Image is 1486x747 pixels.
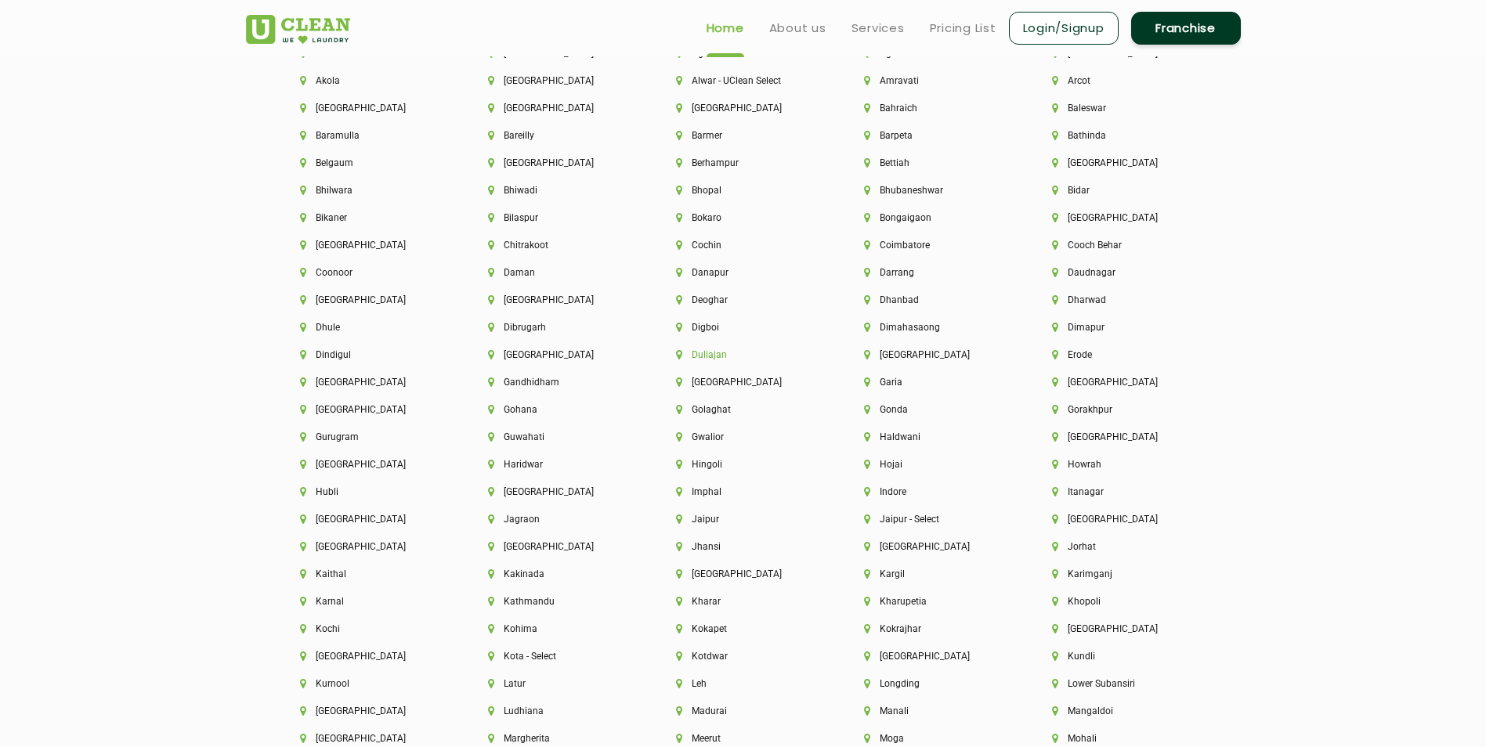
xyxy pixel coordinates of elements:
[300,514,435,525] li: [GEOGRAPHIC_DATA]
[676,404,811,415] li: Golaghat
[930,19,996,38] a: Pricing List
[488,514,623,525] li: Jagraon
[864,240,999,251] li: Coimbatore
[300,651,435,662] li: [GEOGRAPHIC_DATA]
[676,678,811,689] li: Leh
[488,130,623,141] li: Bareilly
[246,15,350,44] img: UClean Laundry and Dry Cleaning
[864,130,999,141] li: Barpeta
[1052,157,1187,168] li: [GEOGRAPHIC_DATA]
[1052,486,1187,497] li: Itanagar
[864,651,999,662] li: [GEOGRAPHIC_DATA]
[1052,240,1187,251] li: Cooch Behar
[864,212,999,223] li: Bongaigaon
[300,596,435,607] li: Karnal
[488,377,623,388] li: Gandhidham
[676,212,811,223] li: Bokaro
[864,377,999,388] li: Garia
[300,733,435,744] li: [GEOGRAPHIC_DATA]
[300,103,435,114] li: [GEOGRAPHIC_DATA]
[864,404,999,415] li: Gonda
[1052,596,1187,607] li: Khopoli
[488,431,623,442] li: Guwahati
[676,568,811,579] li: [GEOGRAPHIC_DATA]
[864,431,999,442] li: Haldwani
[488,623,623,634] li: Kohima
[1052,568,1187,579] li: Karimganj
[864,185,999,196] li: Bhubaneshwar
[1052,349,1187,360] li: Erode
[864,514,999,525] li: Jaipur - Select
[488,486,623,497] li: [GEOGRAPHIC_DATA]
[300,568,435,579] li: Kaithal
[676,541,811,552] li: Jhansi
[300,623,435,634] li: Kochi
[676,130,811,141] li: Barmer
[1052,185,1187,196] li: Bidar
[300,349,435,360] li: Dindigul
[864,486,999,497] li: Indore
[864,541,999,552] li: [GEOGRAPHIC_DATA]
[300,185,435,196] li: Bhilwara
[488,267,623,278] li: Daman
[1052,678,1187,689] li: Lower Subansiri
[488,705,623,716] li: Ludhiana
[300,404,435,415] li: [GEOGRAPHIC_DATA]
[300,377,435,388] li: [GEOGRAPHIC_DATA]
[1052,651,1187,662] li: Kundli
[676,623,811,634] li: Kokapet
[1052,212,1187,223] li: [GEOGRAPHIC_DATA]
[488,103,623,114] li: [GEOGRAPHIC_DATA]
[300,212,435,223] li: Bikaner
[676,596,811,607] li: Kharar
[1131,12,1241,45] a: Franchise
[864,103,999,114] li: Bahraich
[488,459,623,470] li: Haridwar
[676,185,811,196] li: Bhopal
[676,75,811,86] li: Alwar - UClean Select
[1052,541,1187,552] li: Jorhat
[488,678,623,689] li: Latur
[864,678,999,689] li: Longding
[676,733,811,744] li: Meerut
[488,157,623,168] li: [GEOGRAPHIC_DATA]
[1052,459,1187,470] li: Howrah
[300,705,435,716] li: [GEOGRAPHIC_DATA]
[300,157,435,168] li: Belgaum
[1052,514,1187,525] li: [GEOGRAPHIC_DATA]
[676,322,811,333] li: Digboi
[300,294,435,305] li: [GEOGRAPHIC_DATA]
[300,240,435,251] li: [GEOGRAPHIC_DATA]
[1052,322,1187,333] li: Dimapur
[676,294,811,305] li: Deoghar
[676,514,811,525] li: Jaipur
[864,349,999,360] li: [GEOGRAPHIC_DATA]
[488,404,623,415] li: Gohana
[769,19,826,38] a: About us
[488,349,623,360] li: [GEOGRAPHIC_DATA]
[864,705,999,716] li: Manali
[488,75,623,86] li: [GEOGRAPHIC_DATA]
[1052,623,1187,634] li: [GEOGRAPHIC_DATA]
[1052,103,1187,114] li: Baleswar
[864,157,999,168] li: Bettiah
[300,431,435,442] li: Gurugram
[1052,130,1187,141] li: Bathinda
[676,240,811,251] li: Cochin
[488,322,623,333] li: Dibrugarh
[300,486,435,497] li: Hubli
[676,459,811,470] li: Hingoli
[676,377,811,388] li: [GEOGRAPHIC_DATA]
[488,212,623,223] li: Bilaspur
[488,733,623,744] li: Margherita
[676,486,811,497] li: Imphal
[676,651,811,662] li: Kotdwar
[1052,267,1187,278] li: Daudnagar
[851,19,905,38] a: Services
[864,568,999,579] li: Kargil
[300,130,435,141] li: Baramulla
[1052,705,1187,716] li: Mangaldoi
[864,733,999,744] li: Moga
[488,240,623,251] li: Chitrakoot
[488,596,623,607] li: Kathmandu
